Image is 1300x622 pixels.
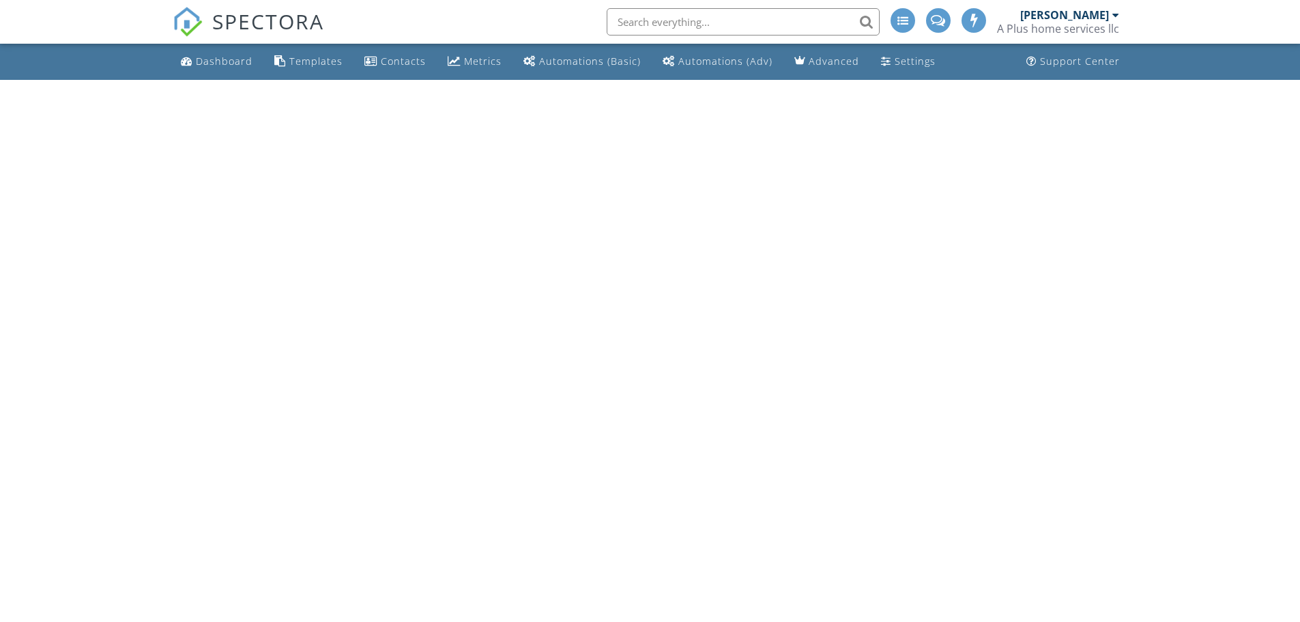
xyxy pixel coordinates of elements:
[1040,55,1120,68] div: Support Center
[173,7,203,37] img: The Best Home Inspection Software - Spectora
[1020,8,1109,22] div: [PERSON_NAME]
[789,49,865,74] a: Advanced
[175,49,258,74] a: Dashboard
[173,18,324,47] a: SPECTORA
[269,49,348,74] a: Templates
[657,49,778,74] a: Automations (Advanced)
[381,55,426,68] div: Contacts
[442,49,507,74] a: Metrics
[607,8,880,36] input: Search everything...
[876,49,941,74] a: Settings
[809,55,859,68] div: Advanced
[518,49,646,74] a: Automations (Basic)
[464,55,502,68] div: Metrics
[1021,49,1125,74] a: Support Center
[212,7,324,36] span: SPECTORA
[289,55,343,68] div: Templates
[678,55,772,68] div: Automations (Adv)
[196,55,252,68] div: Dashboard
[359,49,431,74] a: Contacts
[997,22,1119,36] div: A Plus home services llc
[895,55,936,68] div: Settings
[539,55,641,68] div: Automations (Basic)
